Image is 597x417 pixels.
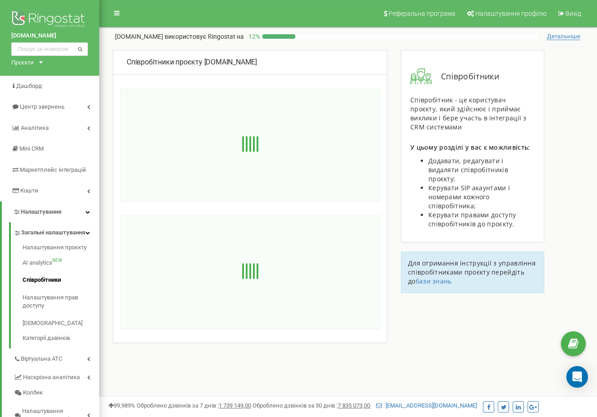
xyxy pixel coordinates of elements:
[16,82,42,89] span: Дашборд
[23,332,99,343] a: Категорії дзвінків
[19,145,44,152] span: Mini CRM
[11,42,88,56] input: Пошук за номером
[21,229,85,237] span: Загальні налаштування
[410,96,527,131] span: Співробітник - це користувач проєкту, який здійснює і приймає виклики і бере участь в інтеграції ...
[565,10,581,17] span: Вихід
[410,143,530,151] span: У цьому розділі у вас є можливість:
[219,402,251,409] u: 1 739 149,00
[127,57,373,68] div: [DOMAIN_NAME]
[428,211,516,228] span: Керувати правами доступу співробітників до проєкту.
[376,402,477,409] a: [EMAIL_ADDRESS][DOMAIN_NAME]
[115,32,244,41] p: [DOMAIN_NAME]
[14,348,99,367] a: Віртуальна АТС
[14,367,99,385] a: Наскрізна аналітика
[338,402,370,409] u: 7 835 073,00
[137,402,251,409] span: Оброблено дзвінків за 7 днів :
[23,315,99,332] a: [DEMOGRAPHIC_DATA]
[14,222,99,241] a: Загальні налаштування
[428,156,508,183] span: Додавати, редагувати і видаляти співробітників проєкту;
[20,166,86,173] span: Маркетплейс інтеграцій
[408,259,536,285] span: Для отримання інструкції з управління співробітниками проєкту перейдіть до
[253,402,370,409] span: Оброблено дзвінків за 30 днів :
[566,366,588,388] div: Open Intercom Messenger
[416,277,452,285] a: бази знань
[20,103,64,110] span: Центр звернень
[14,385,99,401] a: Колбек
[23,289,99,315] a: Налаштування прав доступу
[108,402,135,409] span: 99,989%
[23,244,99,255] a: Налаштування проєкту
[23,373,80,382] span: Наскрізна аналітика
[21,355,62,363] span: Віртуальна АТС
[23,254,99,272] a: AI analyticsNEW
[11,9,88,32] img: Ringostat logo
[165,33,244,40] span: використовує Ringostat на
[432,71,499,82] span: Співробітники
[23,389,43,398] span: Колбек
[244,32,262,41] p: 12 %
[127,58,202,66] span: Співробітники проєкту
[21,208,61,215] span: Налаштування
[2,202,99,223] a: Налаштування
[547,33,580,40] span: Детальніше
[428,183,510,210] span: Керувати SIP акаунтами і номерами кожного співробітника;
[23,272,99,289] a: Співробітники
[21,124,49,131] span: Аналiтика
[389,10,455,17] span: Реферальна програма
[11,32,88,40] a: [DOMAIN_NAME]
[11,58,34,67] div: Проєкти
[20,187,38,194] span: Кошти
[475,10,546,17] span: Налаштування профілю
